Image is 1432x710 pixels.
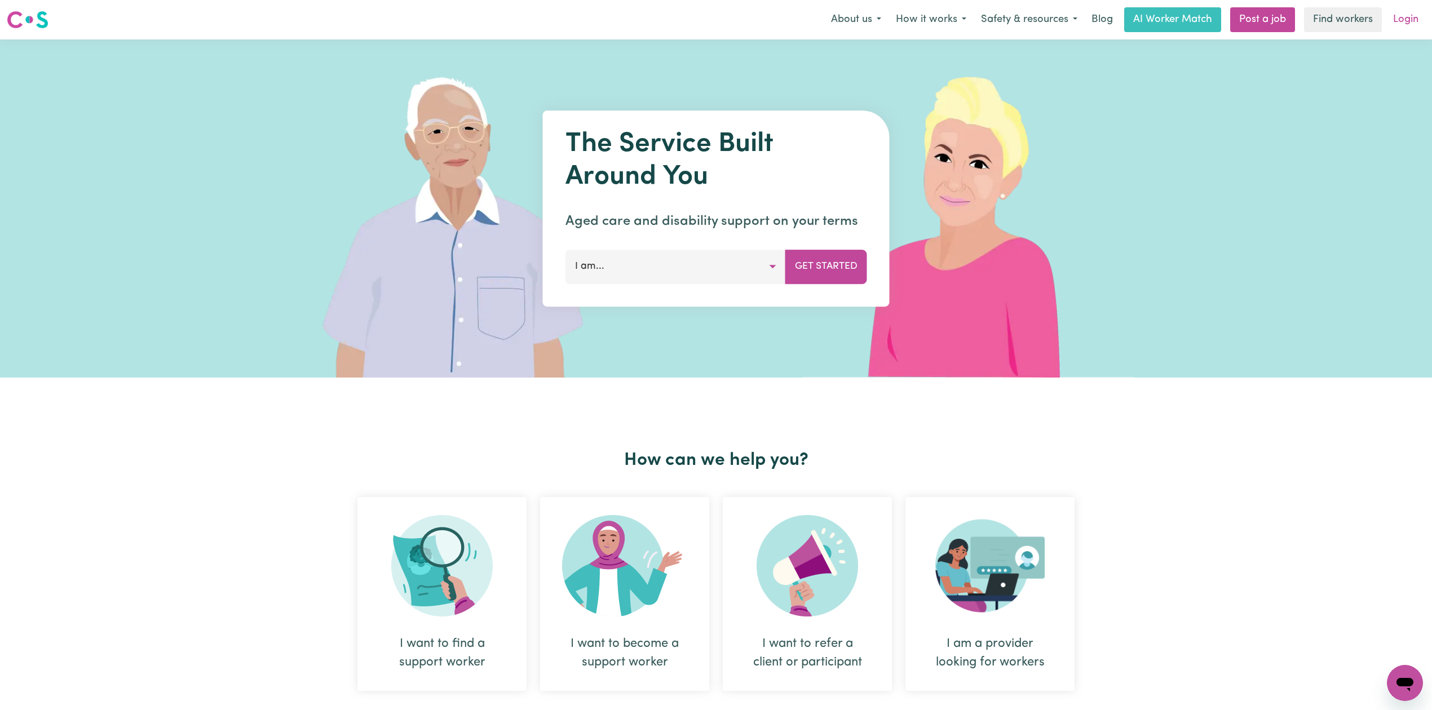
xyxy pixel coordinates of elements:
button: About us [824,8,889,32]
a: AI Worker Match [1124,7,1221,32]
h2: How can we help you? [351,450,1081,471]
div: I want to refer a client or participant [723,497,892,691]
a: Blog [1085,7,1120,32]
button: How it works [889,8,974,32]
button: Get Started [785,250,867,283]
div: I want to refer a client or participant [750,634,865,672]
button: Safety & resources [974,8,1085,32]
a: Find workers [1304,7,1382,32]
img: Refer [757,515,858,616]
img: Search [391,515,493,616]
div: I am a provider looking for workers [905,497,1075,691]
button: I am... [565,250,786,283]
a: Careseekers logo [7,7,48,33]
div: I am a provider looking for workers [932,634,1048,672]
div: I want to become a support worker [567,634,682,672]
img: Careseekers logo [7,10,48,30]
img: Become Worker [562,515,687,616]
h1: The Service Built Around You [565,128,867,193]
div: I want to find a support worker [384,634,500,672]
a: Login [1386,7,1425,32]
p: Aged care and disability support on your terms [565,211,867,232]
iframe: Button to launch messaging window [1387,665,1423,701]
img: Provider [935,515,1045,616]
div: I want to find a support worker [357,497,527,691]
a: Post a job [1230,7,1295,32]
div: I want to become a support worker [540,497,709,691]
